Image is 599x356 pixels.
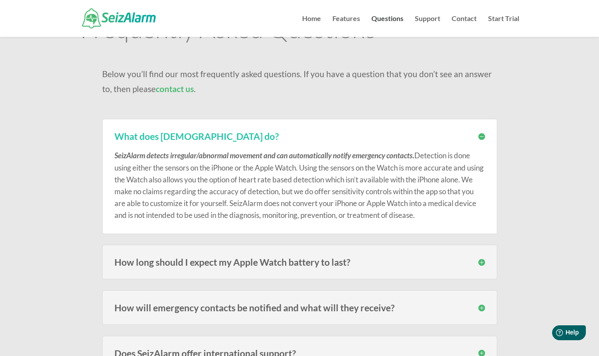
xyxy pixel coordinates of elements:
[332,15,360,37] a: Features
[102,67,497,96] p: Below you’ll find our most frequently asked questions. If you have a question that you don’t see ...
[371,15,403,37] a: Questions
[521,322,589,346] iframe: Help widget launcher
[302,15,321,37] a: Home
[452,15,477,37] a: Contact
[415,15,440,37] a: Support
[82,8,156,28] img: SeizAlarm
[114,132,485,141] h3: What does [DEMOGRAPHIC_DATA] do?
[114,151,414,160] em: SeizAlarm detects irregular/abnormal movement and can automatically notify emergency contacts.
[114,257,485,267] h3: How long should I expect my Apple Watch battery to last?
[114,303,485,312] h3: How will emergency contacts be notified and what will they receive?
[156,84,194,94] a: contact us
[114,150,485,221] p: Detection is done using either the sensors on the iPhone or the Apple Watch. Using the sensors on...
[488,15,519,37] a: Start Trial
